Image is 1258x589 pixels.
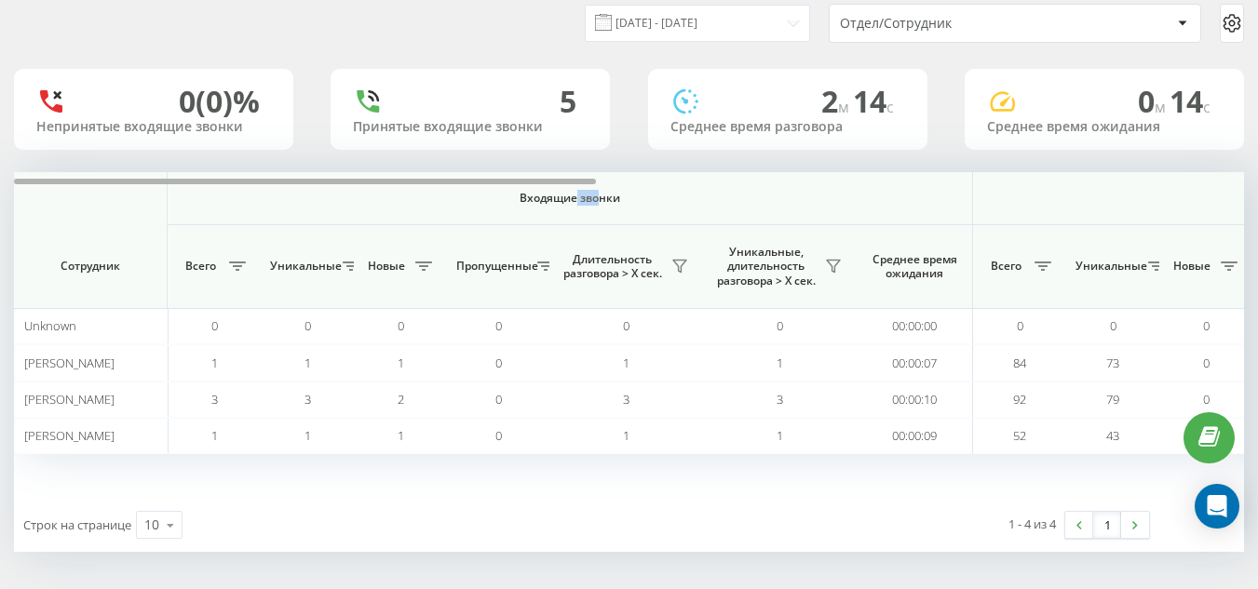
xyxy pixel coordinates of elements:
[623,391,629,408] span: 3
[777,427,783,444] span: 1
[1093,512,1121,538] a: 1
[24,355,115,371] span: [PERSON_NAME]
[495,427,502,444] span: 0
[24,427,115,444] span: [PERSON_NAME]
[623,427,629,444] span: 1
[1155,97,1170,117] span: м
[670,119,905,135] div: Среднее время разговора
[270,259,337,274] span: Уникальные
[398,427,404,444] span: 1
[1075,259,1143,274] span: Уникальные
[1203,317,1210,334] span: 0
[495,355,502,371] span: 0
[1013,427,1026,444] span: 52
[1106,391,1119,408] span: 79
[1106,427,1119,444] span: 43
[857,418,973,454] td: 00:00:09
[987,119,1222,135] div: Среднее время ожидания
[623,355,629,371] span: 1
[456,259,532,274] span: Пропущенные
[353,119,588,135] div: Принятые входящие звонки
[398,355,404,371] span: 1
[24,317,76,334] span: Unknown
[1169,259,1215,274] span: Новые
[1110,317,1116,334] span: 0
[982,259,1029,274] span: Всего
[1170,81,1211,121] span: 14
[30,259,151,274] span: Сотрудник
[177,259,223,274] span: Всего
[853,81,894,121] span: 14
[398,391,404,408] span: 2
[857,308,973,344] td: 00:00:00
[821,81,853,121] span: 2
[211,317,218,334] span: 0
[1013,355,1026,371] span: 84
[211,355,218,371] span: 1
[777,317,783,334] span: 0
[777,391,783,408] span: 3
[886,97,894,117] span: c
[777,355,783,371] span: 1
[1008,515,1056,533] div: 1 - 4 из 4
[560,84,576,119] div: 5
[1195,484,1239,529] div: Open Intercom Messenger
[857,382,973,418] td: 00:00:10
[144,515,159,534] div: 10
[1203,391,1210,408] span: 0
[838,97,853,117] span: м
[304,391,311,408] span: 3
[304,317,311,334] span: 0
[398,317,404,334] span: 0
[1106,355,1119,371] span: 73
[495,391,502,408] span: 0
[1203,355,1210,371] span: 0
[1013,391,1026,408] span: 92
[24,391,115,408] span: [PERSON_NAME]
[23,516,131,533] span: Строк на странице
[211,391,218,408] span: 3
[304,427,311,444] span: 1
[871,252,958,281] span: Среднее время ожидания
[36,119,271,135] div: Непринятые входящие звонки
[179,84,260,119] div: 0 (0)%
[1017,317,1023,334] span: 0
[216,191,924,206] span: Входящие звонки
[1138,81,1170,121] span: 0
[559,252,666,281] span: Длительность разговора > Х сек.
[623,317,629,334] span: 0
[211,427,218,444] span: 1
[857,344,973,381] td: 00:00:07
[712,245,819,288] span: Уникальные, длительность разговора > Х сек.
[840,16,1062,32] div: Отдел/Сотрудник
[363,259,410,274] span: Новые
[304,355,311,371] span: 1
[495,317,502,334] span: 0
[1203,97,1211,117] span: c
